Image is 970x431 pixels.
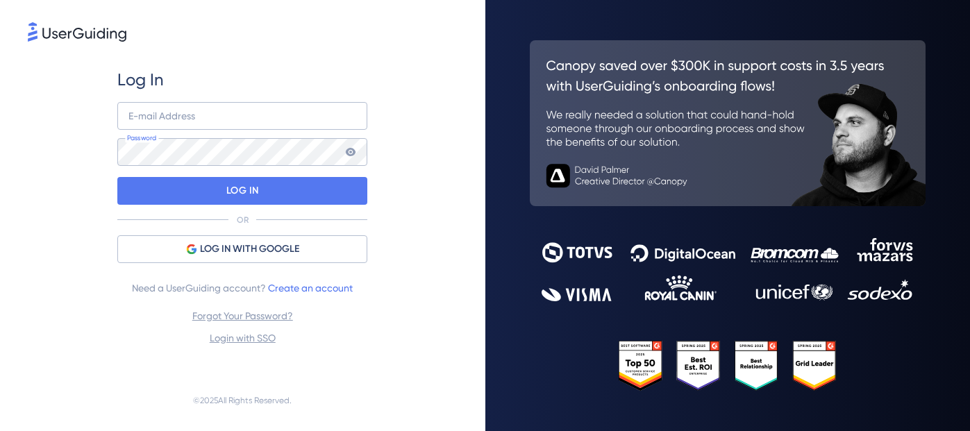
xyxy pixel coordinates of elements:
[193,392,292,409] span: © 2025 All Rights Reserved.
[210,332,276,344] a: Login with SSO
[542,238,914,301] img: 9302ce2ac39453076f5bc0f2f2ca889b.svg
[192,310,293,321] a: Forgot Your Password?
[619,341,837,391] img: 25303e33045975176eb484905ab012ff.svg
[132,280,353,296] span: Need a UserGuiding account?
[200,241,299,257] span: LOG IN WITH GOOGLE
[226,180,259,202] p: LOG IN
[117,102,367,130] input: example@company.com
[117,69,164,91] span: Log In
[268,282,353,294] a: Create an account
[237,214,249,226] p: OR
[28,22,126,42] img: 8faab4ba6bc7696a72372aa768b0286c.svg
[530,40,926,206] img: 26c0aa7c25a843aed4baddd2b5e0fa68.svg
